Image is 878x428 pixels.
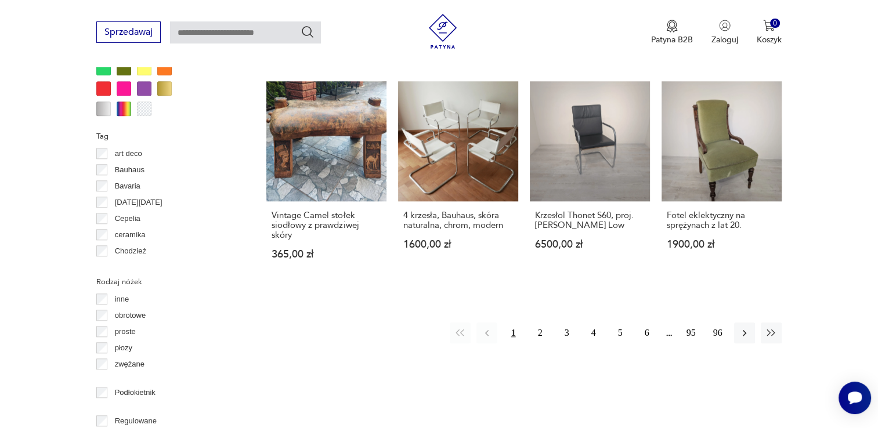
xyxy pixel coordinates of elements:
[530,81,650,282] a: Krzesłol Thonet S60, proj. Glen Olivier LowKrzesłol Thonet S60, proj. [PERSON_NAME] Low6500,00 zł
[115,309,146,322] p: obrotowe
[115,164,144,176] p: Bauhaus
[272,211,381,240] h3: Vintage Camel stołek siodłowy z prawdziwej skóry
[115,342,132,354] p: płozy
[266,81,386,282] a: Vintage Camel stołek siodłowy z prawdziwej skóryVintage Camel stołek siodłowy z prawdziwej skóry3...
[425,14,460,49] img: Patyna - sklep z meblami i dekoracjami vintage
[403,211,513,230] h3: 4 krzesła, Bauhaus, skóra naturalna, chrom, modern
[667,211,776,230] h3: Fotel eklektyczny na sprężynach z lat 20.
[637,322,657,343] button: 6
[667,240,776,249] p: 1900,00 zł
[707,322,728,343] button: 96
[757,20,782,45] button: 0Koszyk
[666,20,678,32] img: Ikona medalu
[115,261,144,274] p: Ćmielów
[651,20,693,45] a: Ikona medaluPatyna B2B
[711,34,738,45] p: Zaloguj
[403,240,513,249] p: 1600,00 zł
[115,245,146,257] p: Chodzież
[681,322,702,343] button: 95
[115,325,136,338] p: proste
[115,180,140,193] p: Bavaria
[272,249,381,259] p: 365,00 zł
[651,20,693,45] button: Patyna B2B
[530,322,551,343] button: 2
[610,322,631,343] button: 5
[115,358,144,371] p: zwężane
[115,415,157,427] p: Regulowane
[711,20,738,45] button: Zaloguj
[96,275,239,288] p: Rodzaj nóżek
[583,322,604,343] button: 4
[839,382,871,414] iframe: Smartsupp widget button
[763,20,775,31] img: Ikona koszyka
[757,34,782,45] p: Koszyk
[535,211,645,230] h3: Krzesłol Thonet S60, proj. [PERSON_NAME] Low
[115,293,129,306] p: inne
[535,240,645,249] p: 6500,00 zł
[115,212,140,225] p: Cepelia
[503,322,524,343] button: 1
[96,29,161,37] a: Sprzedawaj
[770,19,780,28] div: 0
[398,81,518,282] a: 4 krzesła, Bauhaus, skóra naturalna, chrom, modern4 krzesła, Bauhaus, skóra naturalna, chrom, mod...
[719,20,731,31] img: Ikonka użytkownika
[115,228,146,241] p: ceramika
[651,34,693,45] p: Patyna B2B
[115,196,162,209] p: [DATE][DATE]
[301,25,315,39] button: Szukaj
[115,386,156,399] p: Podłokietnik
[96,21,161,43] button: Sprzedawaj
[115,147,142,160] p: art deco
[557,322,577,343] button: 3
[662,81,782,282] a: Fotel eklektyczny na sprężynach z lat 20.Fotel eklektyczny na sprężynach z lat 20.1900,00 zł
[96,130,239,143] p: Tag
